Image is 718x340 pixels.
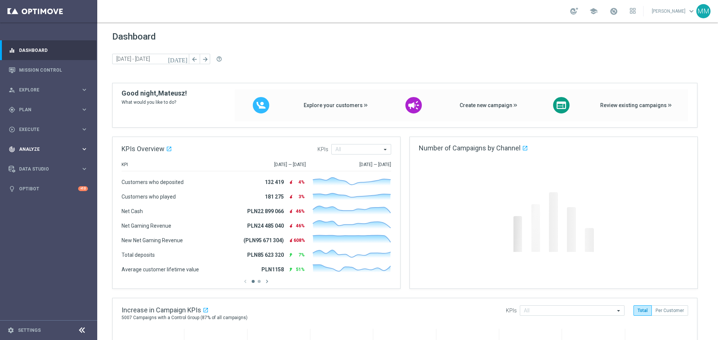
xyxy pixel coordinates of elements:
[18,328,41,333] a: Settings
[9,146,81,153] div: Analyze
[8,87,88,93] button: person_search Explore keyboard_arrow_right
[9,106,15,113] i: gps_fixed
[9,40,88,60] div: Dashboard
[8,146,88,152] button: track_changes Analyze keyboard_arrow_right
[9,60,88,80] div: Mission Control
[8,47,88,53] button: equalizer Dashboard
[651,6,696,17] a: [PERSON_NAME]keyboard_arrow_down
[81,165,88,172] i: keyboard_arrow_right
[81,86,88,93] i: keyboard_arrow_right
[7,327,14,334] i: settings
[81,126,88,133] i: keyboard_arrow_right
[589,7,598,15] span: school
[78,186,88,191] div: +10
[9,106,81,113] div: Plan
[9,179,88,199] div: Optibot
[9,126,15,133] i: play_circle_outline
[696,4,711,18] div: MM
[19,147,81,152] span: Analyze
[8,67,88,73] button: Mission Control
[687,7,696,15] span: keyboard_arrow_down
[8,166,88,172] button: Data Studio keyboard_arrow_right
[8,107,88,113] button: gps_fixed Plan keyboard_arrow_right
[9,47,15,54] i: equalizer
[81,106,88,113] i: keyboard_arrow_right
[19,60,88,80] a: Mission Control
[9,87,15,93] i: person_search
[19,167,81,171] span: Data Studio
[8,186,88,192] button: lightbulb Optibot +10
[19,127,81,132] span: Execute
[9,185,15,192] i: lightbulb
[9,126,81,133] div: Execute
[9,146,15,153] i: track_changes
[19,179,78,199] a: Optibot
[19,88,81,92] span: Explore
[19,40,88,60] a: Dashboard
[9,87,81,93] div: Explore
[8,127,88,132] button: play_circle_outline Execute keyboard_arrow_right
[81,146,88,153] i: keyboard_arrow_right
[9,166,81,172] div: Data Studio
[19,107,81,112] span: Plan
